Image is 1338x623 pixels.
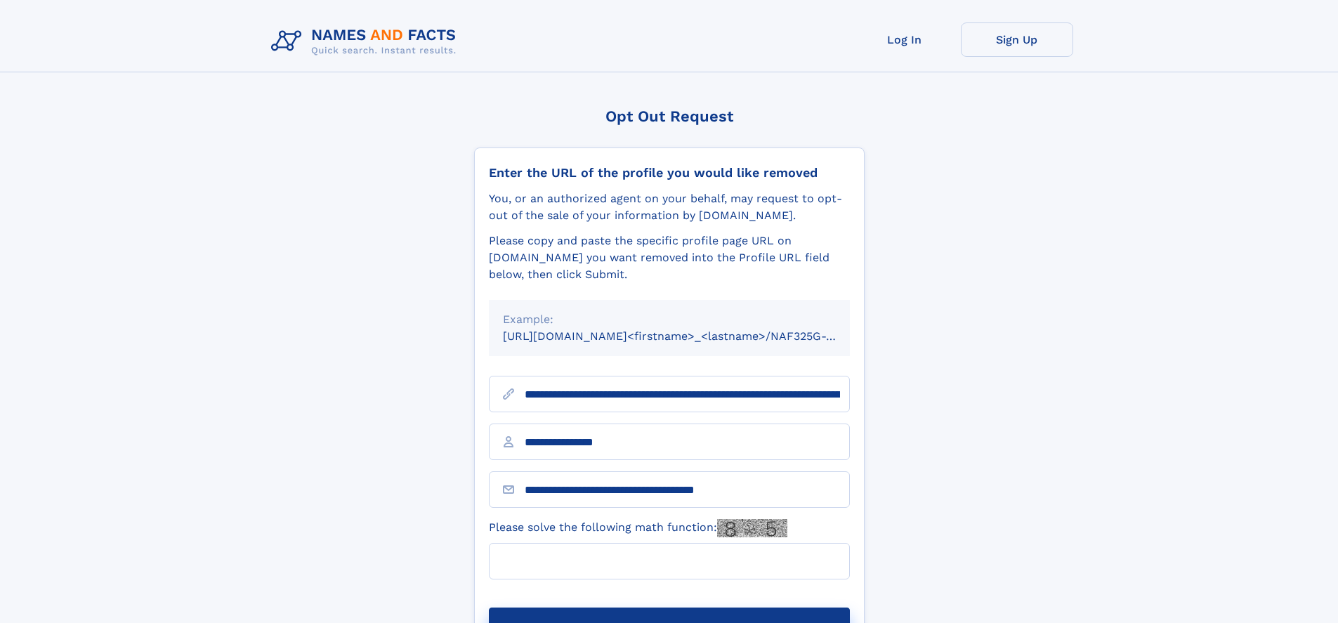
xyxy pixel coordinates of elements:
[961,22,1073,57] a: Sign Up
[489,519,787,537] label: Please solve the following math function:
[489,190,850,224] div: You, or an authorized agent on your behalf, may request to opt-out of the sale of your informatio...
[265,22,468,60] img: Logo Names and Facts
[848,22,961,57] a: Log In
[503,329,877,343] small: [URL][DOMAIN_NAME]<firstname>_<lastname>/NAF325G-xxxxxxxx
[489,232,850,283] div: Please copy and paste the specific profile page URL on [DOMAIN_NAME] you want removed into the Pr...
[489,165,850,181] div: Enter the URL of the profile you would like removed
[474,107,865,125] div: Opt Out Request
[503,311,836,328] div: Example:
